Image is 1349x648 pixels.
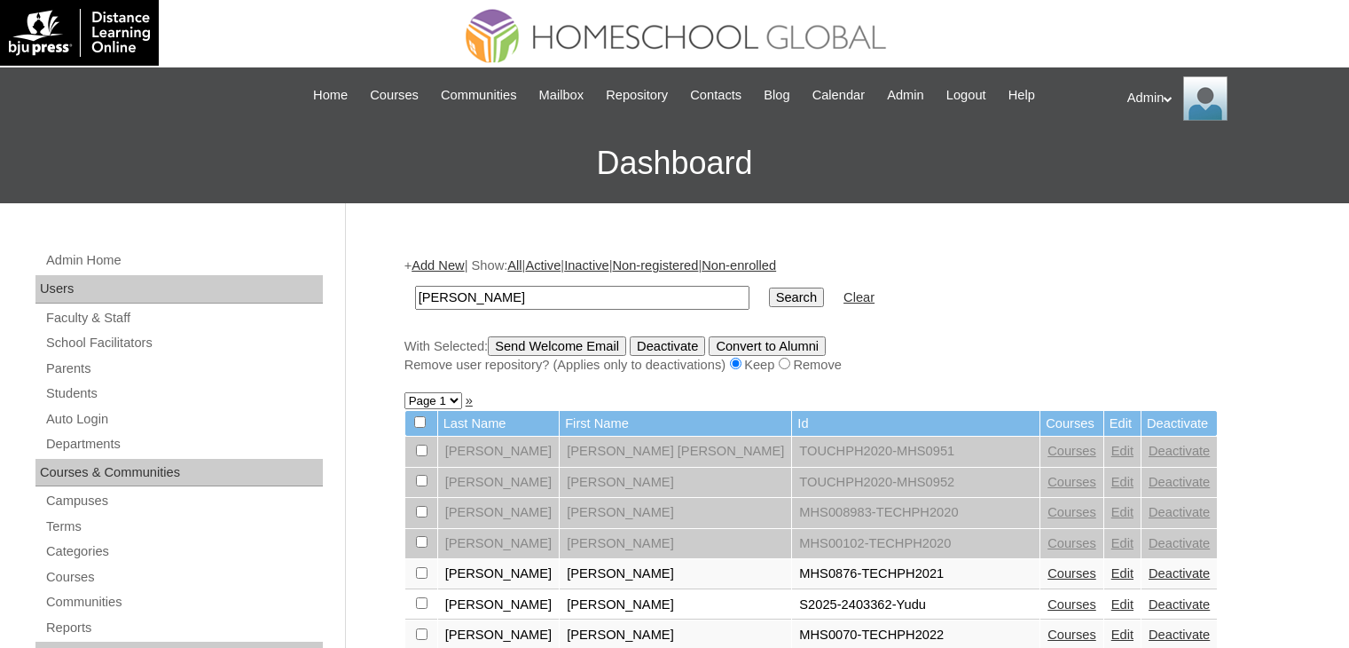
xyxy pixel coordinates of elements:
td: [PERSON_NAME] [438,559,560,589]
td: [PERSON_NAME] [560,529,791,559]
td: Last Name [438,411,560,437]
span: Calendar [812,85,865,106]
a: Courses [1047,444,1096,458]
a: Courses [361,85,427,106]
a: Mailbox [530,85,593,106]
td: [PERSON_NAME] [438,529,560,559]
span: Help [1008,85,1035,106]
a: Add New [412,258,464,273]
a: Calendar [804,85,874,106]
td: [PERSON_NAME] [560,468,791,498]
div: Courses & Communities [35,459,323,487]
a: Active [525,258,561,273]
a: Courses [1047,597,1096,612]
td: TOUCHPH2020-MHS0951 [792,437,1039,467]
a: Inactive [564,258,609,273]
a: Departments [44,433,323,455]
td: Id [792,411,1039,437]
td: TOUCHPH2020-MHS0952 [792,468,1039,498]
a: Non-registered [612,258,698,273]
img: Admin Homeschool Global [1183,76,1227,121]
a: Students [44,383,323,405]
a: Communities [432,85,526,106]
span: Repository [606,85,668,106]
div: Admin [1127,76,1331,121]
td: [PERSON_NAME] [438,468,560,498]
span: Home [313,85,348,106]
span: Logout [946,85,986,106]
a: Courses [44,566,323,589]
a: Faculty & Staff [44,307,323,329]
td: [PERSON_NAME] [560,590,791,620]
a: Courses [1047,505,1096,519]
a: Clear [843,290,874,304]
a: Terms [44,516,323,538]
a: Edit [1111,475,1133,489]
input: Search [769,288,824,307]
a: Deactivate [1149,505,1210,519]
a: Edit [1111,536,1133,550]
a: Auto Login [44,408,323,431]
td: [PERSON_NAME] [438,437,560,467]
a: Courses [1047,536,1096,550]
a: Deactivate [1149,536,1210,550]
a: Campuses [44,490,323,512]
a: All [507,258,522,273]
div: Users [35,275,323,304]
input: Deactivate [630,336,705,356]
a: School Facilitators [44,332,323,354]
td: MHS0876-TECHPH2021 [792,559,1039,589]
div: + | Show: | | | | [404,257,1282,374]
a: Edit [1111,505,1133,519]
span: Courses [370,85,419,106]
td: [PERSON_NAME] [560,559,791,589]
a: Logout [937,85,995,106]
td: [PERSON_NAME] [438,498,560,528]
span: Admin [887,85,924,106]
a: Edit [1111,444,1133,458]
a: Deactivate [1149,597,1210,612]
td: Edit [1104,411,1141,437]
span: Contacts [690,85,741,106]
a: Courses [1047,475,1096,489]
img: logo-white.png [9,9,150,57]
input: Convert to Alumni [709,336,826,356]
a: Help [1000,85,1044,106]
a: Communities [44,591,323,613]
a: Admin Home [44,249,323,272]
a: Non-enrolled [702,258,776,273]
span: Communities [441,85,517,106]
td: [PERSON_NAME] [560,498,791,528]
td: MHS008983-TECHPH2020 [792,498,1039,528]
a: Repository [597,85,677,106]
td: First Name [560,411,791,437]
a: Courses [1047,628,1096,642]
input: Search [415,286,749,310]
a: Reports [44,617,323,639]
a: Deactivate [1149,628,1210,642]
a: Deactivate [1149,475,1210,489]
div: Remove user repository? (Applies only to deactivations) Keep Remove [404,356,1282,375]
a: Admin [878,85,933,106]
a: Edit [1111,628,1133,642]
a: Courses [1047,566,1096,581]
a: Contacts [681,85,750,106]
td: Courses [1040,411,1103,437]
a: Edit [1111,597,1133,612]
div: With Selected: [404,336,1282,375]
td: [PERSON_NAME] [438,590,560,620]
a: Categories [44,541,323,563]
a: Blog [755,85,798,106]
a: Deactivate [1149,444,1210,458]
a: Deactivate [1149,566,1210,581]
td: Deactivate [1141,411,1217,437]
span: Blog [764,85,789,106]
h3: Dashboard [9,123,1340,203]
span: Mailbox [539,85,584,106]
input: Send Welcome Email [488,336,626,356]
td: [PERSON_NAME] [PERSON_NAME] [560,437,791,467]
td: MHS00102-TECHPH2020 [792,529,1039,559]
a: Home [304,85,357,106]
a: » [466,393,473,407]
a: Edit [1111,566,1133,581]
